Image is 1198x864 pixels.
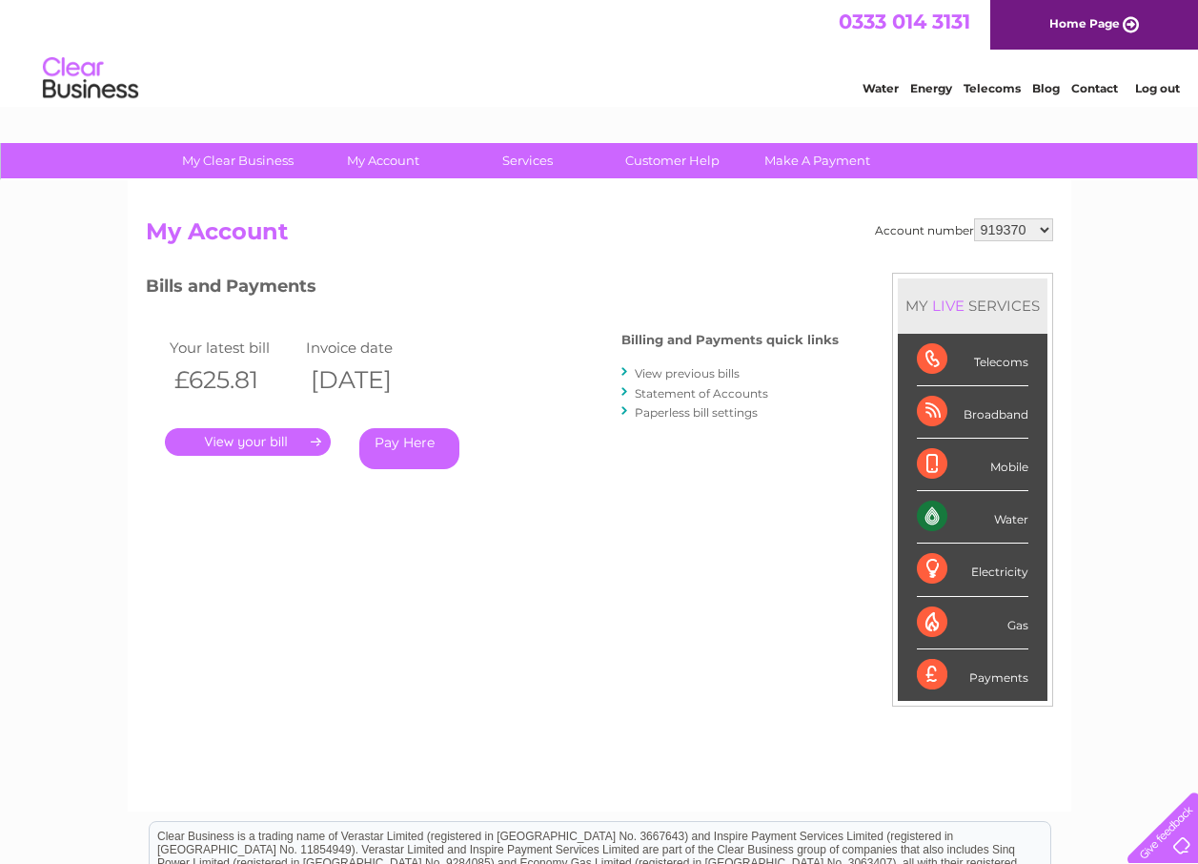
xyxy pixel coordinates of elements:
div: Clear Business is a trading name of Verastar Limited (registered in [GEOGRAPHIC_DATA] No. 3667643... [150,10,1050,93]
div: Electricity [917,544,1028,596]
a: Pay Here [359,428,459,469]
a: Statement of Accounts [635,386,768,401]
td: Invoice date [301,335,438,360]
a: Telecoms [964,81,1021,95]
a: My Account [304,143,461,178]
a: Blog [1032,81,1060,95]
div: Water [917,491,1028,544]
img: logo.png [42,50,139,108]
a: . [165,428,331,456]
div: Gas [917,597,1028,649]
h2: My Account [146,218,1053,255]
div: Broadband [917,386,1028,439]
div: MY SERVICES [898,278,1047,333]
a: Services [449,143,606,178]
th: [DATE] [301,360,438,400]
a: Customer Help [594,143,751,178]
div: Payments [917,649,1028,701]
a: My Clear Business [159,143,316,178]
a: Log out [1135,81,1180,95]
div: Telecoms [917,334,1028,386]
div: Account number [875,218,1053,241]
div: LIVE [928,297,968,315]
a: Make A Payment [739,143,896,178]
a: Energy [910,81,952,95]
a: 0333 014 3131 [839,10,970,33]
div: Mobile [917,439,1028,491]
a: View previous bills [635,366,740,381]
a: Paperless bill settings [635,405,758,420]
h4: Billing and Payments quick links [621,333,839,347]
a: Water [863,81,899,95]
th: £625.81 [165,360,302,400]
td: Your latest bill [165,335,302,360]
a: Contact [1071,81,1118,95]
h3: Bills and Payments [146,273,839,306]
